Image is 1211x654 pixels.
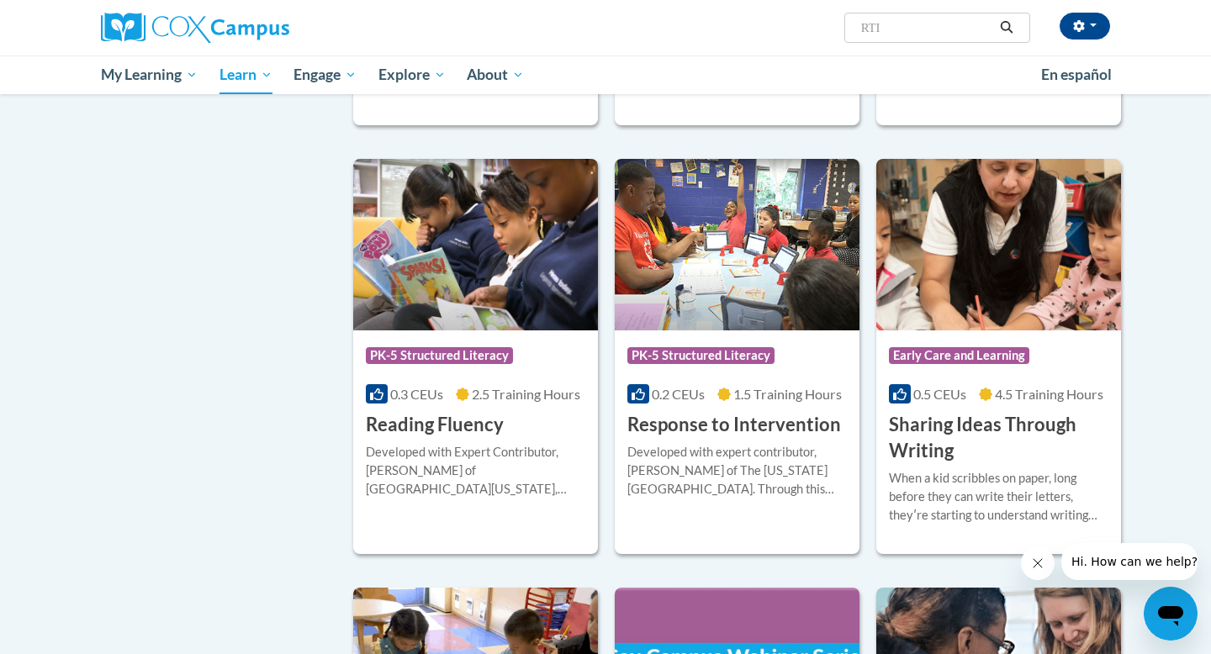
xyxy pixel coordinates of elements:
a: Learn [209,55,283,94]
a: Engage [283,55,368,94]
iframe: Button to launch messaging window [1144,587,1198,641]
span: 0.3 CEUs [390,386,443,402]
div: Developed with Expert Contributor, [PERSON_NAME] of [GEOGRAPHIC_DATA][US_STATE], [GEOGRAPHIC_DATA... [366,443,585,498]
h3: Response to Intervention [627,412,841,438]
span: 2.5 Training Hours [472,386,580,402]
iframe: Close message [1021,546,1055,580]
span: My Learning [101,65,198,85]
a: Cox Campus [101,13,420,43]
span: About [467,65,524,85]
a: About [457,55,536,94]
img: Course Logo [615,159,859,330]
span: Engage [293,65,357,85]
button: Search [994,18,1019,38]
a: Course LogoPK-5 Structured Literacy0.3 CEUs2.5 Training Hours Reading FluencyDeveloped with Exper... [353,159,598,554]
a: My Learning [90,55,209,94]
span: 0.5 CEUs [913,386,966,402]
span: 0.2 CEUs [652,386,705,402]
img: Cox Campus [101,13,289,43]
div: Main menu [76,55,1135,94]
img: Course Logo [876,159,1121,330]
div: Developed with expert contributor, [PERSON_NAME] of The [US_STATE][GEOGRAPHIC_DATA]. Through this... [627,443,847,498]
span: PK-5 Structured Literacy [627,347,775,364]
button: Account Settings [1060,13,1110,40]
span: 4.5 Training Hours [995,386,1103,402]
span: En español [1041,66,1112,83]
span: Explore [378,65,446,85]
h3: Reading Fluency [366,412,504,438]
div: When a kid scribbles on paper, long before they can write their letters, theyʹre starting to unde... [889,469,1108,525]
a: Course LogoEarly Care and Learning0.5 CEUs4.5 Training Hours Sharing Ideas Through WritingWhen a ... [876,159,1121,554]
a: Explore [368,55,457,94]
span: 1.5 Training Hours [733,386,842,402]
img: Course Logo [353,159,598,330]
a: En español [1030,57,1123,92]
iframe: Message from company [1061,543,1198,580]
h3: Sharing Ideas Through Writing [889,412,1108,464]
input: Search Courses [859,18,994,38]
span: Early Care and Learning [889,347,1029,364]
span: Learn [219,65,272,85]
a: Course LogoPK-5 Structured Literacy0.2 CEUs1.5 Training Hours Response to InterventionDeveloped w... [615,159,859,554]
span: PK-5 Structured Literacy [366,347,513,364]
